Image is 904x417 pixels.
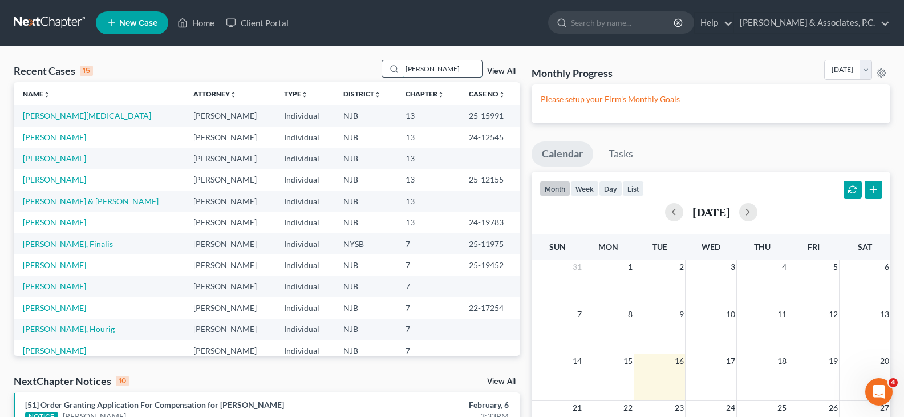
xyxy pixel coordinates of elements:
[275,297,334,318] td: Individual
[541,94,881,105] p: Please setup your Firm's Monthly Goals
[406,90,444,98] a: Chapterunfold_more
[571,354,583,368] span: 14
[334,233,396,254] td: NYSB
[487,378,516,386] a: View All
[396,340,460,361] td: 7
[23,132,86,142] a: [PERSON_NAME]
[460,212,520,233] td: 24-19783
[460,297,520,318] td: 22-17254
[678,260,685,274] span: 2
[692,206,730,218] h2: [DATE]
[627,307,634,321] span: 8
[879,307,890,321] span: 13
[334,191,396,212] td: NJB
[599,181,622,196] button: day
[334,276,396,297] td: NJB
[116,376,129,386] div: 10
[734,13,890,33] a: [PERSON_NAME] & Associates, P.C.
[532,141,593,167] a: Calendar
[598,141,643,167] a: Tasks
[487,67,516,75] a: View All
[576,307,583,321] span: 7
[334,148,396,169] td: NJB
[469,90,505,98] a: Case Nounfold_more
[571,260,583,274] span: 31
[622,354,634,368] span: 15
[184,127,275,148] td: [PERSON_NAME]
[828,354,839,368] span: 19
[549,242,566,252] span: Sun
[23,175,86,184] a: [PERSON_NAME]
[184,148,275,169] td: [PERSON_NAME]
[396,233,460,254] td: 7
[808,242,820,252] span: Fri
[437,91,444,98] i: unfold_more
[754,242,771,252] span: Thu
[571,401,583,415] span: 21
[781,260,788,274] span: 4
[23,153,86,163] a: [PERSON_NAME]
[702,242,720,252] span: Wed
[193,90,237,98] a: Attorneyunfold_more
[396,276,460,297] td: 7
[460,127,520,148] td: 24-12545
[23,90,50,98] a: Nameunfold_more
[396,105,460,126] td: 13
[858,242,872,252] span: Sat
[23,217,86,227] a: [PERSON_NAME]
[230,91,237,98] i: unfold_more
[674,354,685,368] span: 16
[396,254,460,276] td: 7
[343,90,381,98] a: Districtunfold_more
[275,127,334,148] td: Individual
[828,401,839,415] span: 26
[729,260,736,274] span: 3
[334,297,396,318] td: NJB
[334,169,396,191] td: NJB
[184,105,275,126] td: [PERSON_NAME]
[532,66,613,80] h3: Monthly Progress
[540,181,570,196] button: month
[652,242,667,252] span: Tue
[23,324,115,334] a: [PERSON_NAME], Hourig
[23,111,151,120] a: [PERSON_NAME][MEDICAL_DATA]
[355,399,509,411] div: February, 6
[23,346,86,355] a: [PERSON_NAME]
[334,127,396,148] td: NJB
[184,212,275,233] td: [PERSON_NAME]
[220,13,294,33] a: Client Portal
[184,297,275,318] td: [PERSON_NAME]
[776,307,788,321] span: 11
[275,319,334,340] td: Individual
[374,91,381,98] i: unfold_more
[184,233,275,254] td: [PERSON_NAME]
[396,127,460,148] td: 13
[23,239,113,249] a: [PERSON_NAME], Finalis
[184,191,275,212] td: [PERSON_NAME]
[498,91,505,98] i: unfold_more
[396,191,460,212] td: 13
[396,319,460,340] td: 7
[678,307,685,321] span: 9
[627,260,634,274] span: 1
[832,260,839,274] span: 5
[396,212,460,233] td: 13
[23,281,86,291] a: [PERSON_NAME]
[334,254,396,276] td: NJB
[275,148,334,169] td: Individual
[184,169,275,191] td: [PERSON_NAME]
[14,374,129,388] div: NextChapter Notices
[172,13,220,33] a: Home
[695,13,733,33] a: Help
[184,276,275,297] td: [PERSON_NAME]
[776,354,788,368] span: 18
[275,169,334,191] td: Individual
[598,242,618,252] span: Mon
[275,212,334,233] td: Individual
[275,276,334,297] td: Individual
[80,66,93,76] div: 15
[43,91,50,98] i: unfold_more
[275,233,334,254] td: Individual
[622,181,644,196] button: list
[889,378,898,387] span: 4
